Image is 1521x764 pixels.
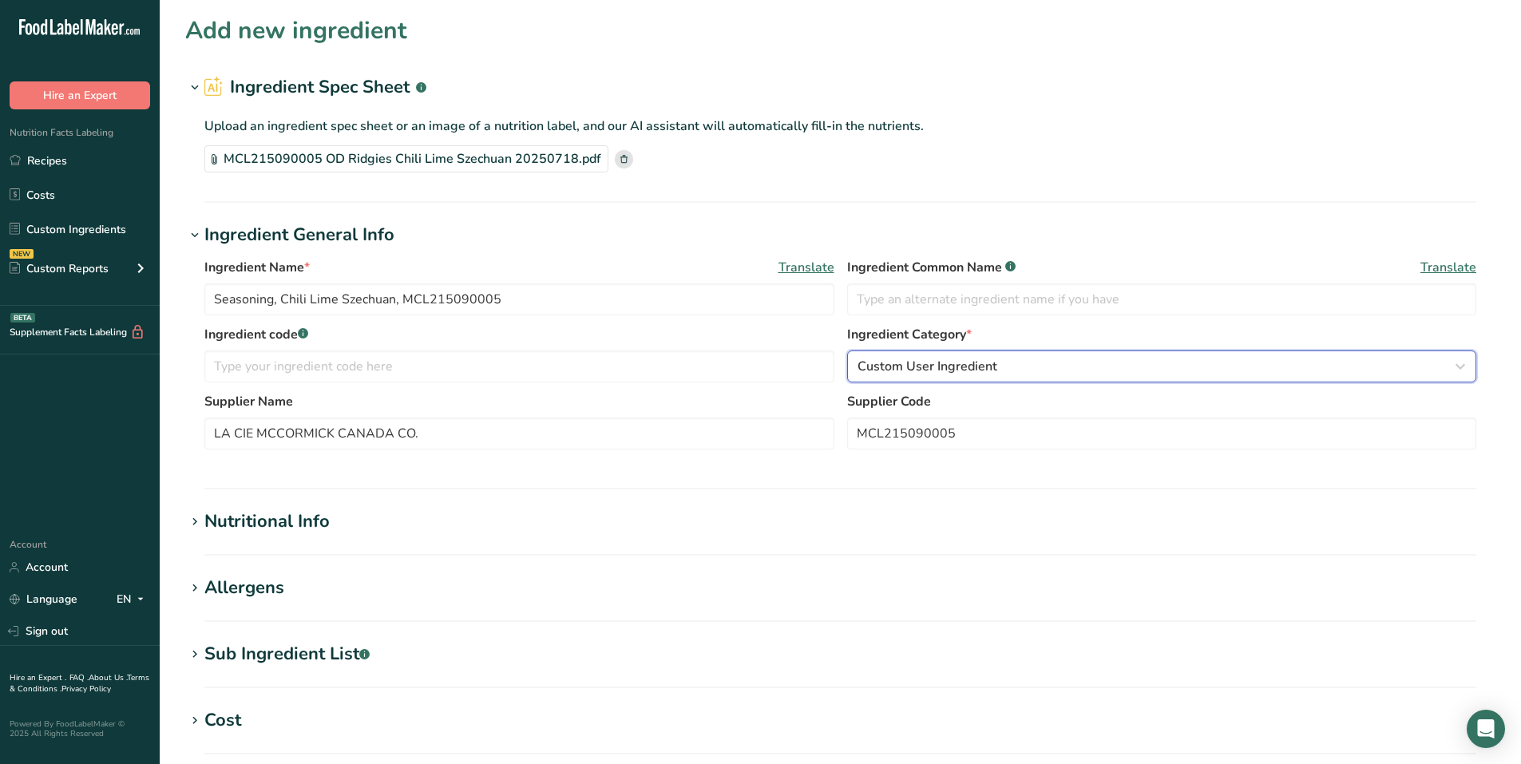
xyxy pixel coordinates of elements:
input: Type your ingredient name here [204,283,834,315]
div: BETA [10,313,35,323]
div: Open Intercom Messenger [1467,710,1505,748]
div: Nutritional Info [204,509,330,535]
label: Ingredient code [204,325,834,344]
span: Translate [1420,258,1476,277]
div: Custom Reports [10,260,109,277]
span: Translate [778,258,834,277]
span: Ingredient Common Name [847,258,1016,277]
div: Cost [204,707,241,734]
span: Ingredient Name [204,258,310,277]
label: Supplier Code [847,392,1477,411]
label: Supplier Name [204,392,834,411]
h1: Add new ingredient [185,13,407,49]
input: Type your supplier name here [204,418,834,449]
a: Language [10,585,77,613]
button: Hire an Expert [10,81,150,109]
span: Custom User Ingredient [858,357,997,376]
div: Ingredient General Info [204,222,394,248]
input: Type an alternate ingredient name if you have [847,283,1477,315]
a: About Us . [89,672,127,683]
div: EN [117,590,150,609]
p: Upload an ingredient spec sheet or an image of a nutrition label, and our AI assistant will autom... [204,117,1476,136]
div: Allergens [204,575,284,601]
a: Hire an Expert . [10,672,66,683]
input: Type your ingredient code here [204,350,834,382]
input: Type your supplier code here [847,418,1477,449]
div: NEW [10,249,34,259]
div: MCL215090005 OD Ridgies Chili Lime Szechuan 20250718.pdf [204,145,608,172]
a: Terms & Conditions . [10,672,149,695]
label: Ingredient Category [847,325,1477,344]
h2: Ingredient Spec Sheet [204,74,426,101]
div: Powered By FoodLabelMaker © 2025 All Rights Reserved [10,719,150,738]
a: FAQ . [69,672,89,683]
button: Custom User Ingredient [847,350,1477,382]
div: Sub Ingredient List [204,641,370,667]
a: Privacy Policy [61,683,111,695]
